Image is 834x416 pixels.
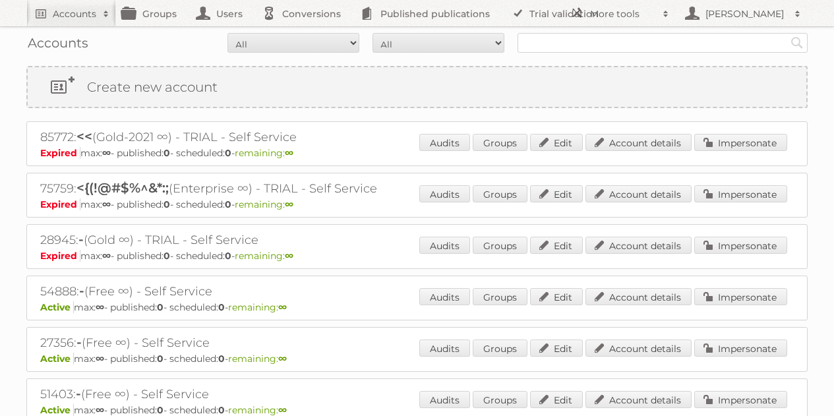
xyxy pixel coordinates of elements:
[96,301,104,313] strong: ∞
[694,237,787,254] a: Impersonate
[530,237,583,254] a: Edit
[590,7,656,20] h2: More tools
[40,198,80,210] span: Expired
[473,288,527,305] a: Groups
[40,129,502,146] h2: 85772: (Gold-2021 ∞) - TRIAL - Self Service
[40,353,794,365] p: max: - published: - scheduled: -
[278,301,287,313] strong: ∞
[530,288,583,305] a: Edit
[787,33,807,53] input: Search
[694,185,787,202] a: Impersonate
[96,404,104,416] strong: ∞
[218,404,225,416] strong: 0
[228,404,287,416] span: remaining:
[40,404,794,416] p: max: - published: - scheduled: -
[473,340,527,357] a: Groups
[530,185,583,202] a: Edit
[419,288,470,305] a: Audits
[530,134,583,151] a: Edit
[473,134,527,151] a: Groups
[157,404,164,416] strong: 0
[79,283,84,299] span: -
[40,334,502,351] h2: 27356: (Free ∞) - Self Service
[40,353,74,365] span: Active
[40,250,80,262] span: Expired
[419,391,470,408] a: Audits
[419,185,470,202] a: Audits
[530,340,583,357] a: Edit
[473,237,527,254] a: Groups
[473,391,527,408] a: Groups
[157,301,164,313] strong: 0
[40,386,502,403] h2: 51403: (Free ∞) - Self Service
[76,180,169,196] span: <{(!@#$%^&*:;
[40,231,502,249] h2: 28945: (Gold ∞) - TRIAL - Self Service
[76,129,92,144] span: <<
[694,134,787,151] a: Impersonate
[40,198,794,210] p: max: - published: - scheduled: -
[40,404,74,416] span: Active
[228,353,287,365] span: remaining:
[285,250,293,262] strong: ∞
[102,250,111,262] strong: ∞
[694,391,787,408] a: Impersonate
[419,237,470,254] a: Audits
[164,250,170,262] strong: 0
[694,288,787,305] a: Impersonate
[40,301,74,313] span: Active
[40,250,794,262] p: max: - published: - scheduled: -
[102,198,111,210] strong: ∞
[419,340,470,357] a: Audits
[157,353,164,365] strong: 0
[585,288,692,305] a: Account details
[585,237,692,254] a: Account details
[278,353,287,365] strong: ∞
[76,334,82,350] span: -
[235,250,293,262] span: remaining:
[285,198,293,210] strong: ∞
[702,7,788,20] h2: [PERSON_NAME]
[419,134,470,151] a: Audits
[585,340,692,357] a: Account details
[218,353,225,365] strong: 0
[76,386,81,401] span: -
[585,391,692,408] a: Account details
[40,147,794,159] p: max: - published: - scheduled: -
[225,250,231,262] strong: 0
[235,198,293,210] span: remaining:
[473,185,527,202] a: Groups
[235,147,293,159] span: remaining:
[164,198,170,210] strong: 0
[164,147,170,159] strong: 0
[694,340,787,357] a: Impersonate
[40,180,502,197] h2: 75759: (Enterprise ∞) - TRIAL - Self Service
[102,147,111,159] strong: ∞
[78,231,84,247] span: -
[28,67,806,107] a: Create new account
[585,185,692,202] a: Account details
[225,198,231,210] strong: 0
[40,283,502,300] h2: 54888: (Free ∞) - Self Service
[53,7,96,20] h2: Accounts
[228,301,287,313] span: remaining:
[40,147,80,159] span: Expired
[585,134,692,151] a: Account details
[40,301,794,313] p: max: - published: - scheduled: -
[218,301,225,313] strong: 0
[225,147,231,159] strong: 0
[285,147,293,159] strong: ∞
[96,353,104,365] strong: ∞
[278,404,287,416] strong: ∞
[530,391,583,408] a: Edit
